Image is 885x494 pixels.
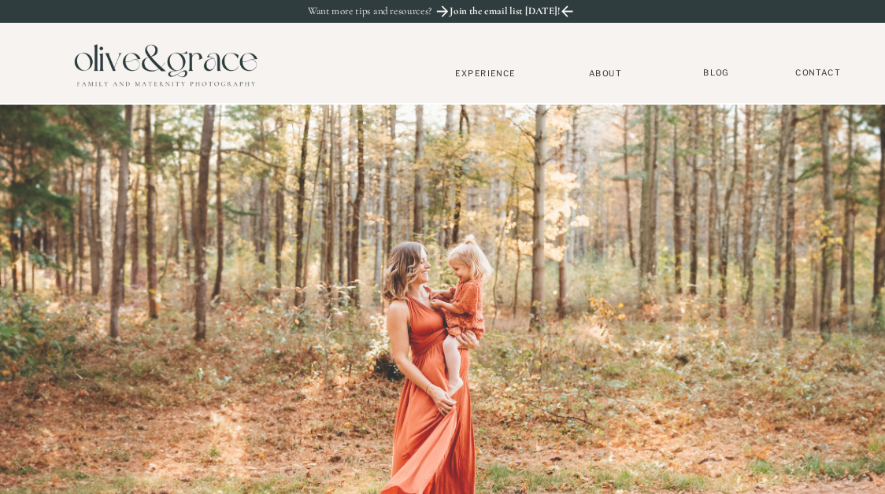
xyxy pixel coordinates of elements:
a: Experience [437,68,535,79]
p: Want more tips and resources? [308,6,465,18]
a: Join the email list [DATE]! [448,6,561,22]
a: About [583,68,628,78]
a: Contact [788,68,847,79]
a: BLOG [698,68,735,79]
